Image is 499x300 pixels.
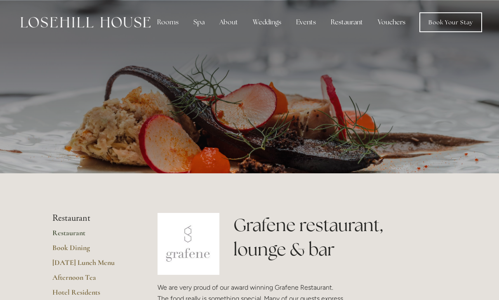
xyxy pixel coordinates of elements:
[21,17,151,28] img: Losehill House
[324,14,370,31] div: Restaurant
[52,228,131,243] a: Restaurant
[290,14,322,31] div: Events
[233,213,447,262] h1: Grafene restaurant, lounge & bar
[213,14,245,31] div: About
[246,14,288,31] div: Weddings
[419,12,482,32] a: Book Your Stay
[187,14,211,31] div: Spa
[52,273,131,288] a: Afternoon Tea
[52,258,131,273] a: [DATE] Lunch Menu
[52,243,131,258] a: Book Dining
[151,14,185,31] div: Rooms
[371,14,412,31] a: Vouchers
[52,213,131,224] li: Restaurant
[158,213,219,275] img: grafene.jpg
